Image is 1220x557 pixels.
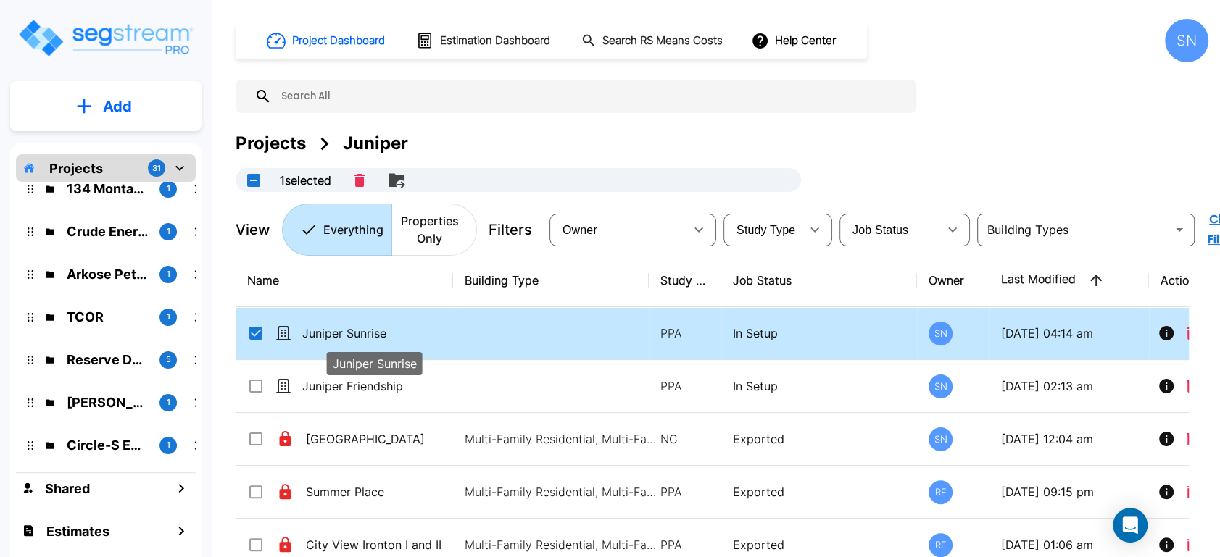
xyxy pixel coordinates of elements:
[929,480,953,504] div: RF
[1169,219,1190,240] button: Open
[236,130,306,156] div: Projects
[989,254,1149,307] th: Last Modified
[1152,424,1181,453] button: Info
[660,536,710,553] p: PPA
[67,307,148,327] p: TCOR
[489,219,532,240] p: Filters
[852,224,908,236] span: Job Status
[733,536,905,553] p: Exported
[17,17,194,59] img: Logo
[1113,508,1148,543] div: Open Intercom Messenger
[748,27,842,54] button: Help Center
[302,324,447,342] p: Juniper Sunrise
[282,204,392,256] button: Everything
[440,33,550,49] h1: Estimation Dashboard
[453,254,649,307] th: Building Type
[292,33,385,49] h1: Project Dashboard
[602,33,723,49] h1: Search RS Means Costs
[302,377,447,395] p: Juniper Friendship
[306,536,451,553] p: City View Ironton I and II
[660,324,710,342] p: PPA
[349,168,370,193] button: Delete
[67,350,148,369] p: Reserve Development
[306,430,451,448] p: [GEOGRAPHIC_DATA]
[929,427,953,451] div: SN
[576,27,731,55] button: Search RS Means Costs
[721,254,917,307] th: Job Status
[167,311,170,323] p: 1
[239,166,268,195] button: UnSelectAll
[660,483,710,501] p: PPA
[660,377,710,395] p: PPA
[236,254,453,307] th: Name
[1001,324,1137,342] p: [DATE] 04:14 am
[236,219,270,240] p: View
[67,179,148,198] p: 134 Montague
[552,209,684,250] div: Select
[49,159,103,178] p: Projects
[1181,372,1203,401] button: Delete
[465,430,660,448] p: Multi-Family Residential, Multi-Family Residential, Multi-Family Residential, Multi-Family Reside...
[1152,319,1181,348] button: Info
[1181,424,1203,453] button: Delete
[733,430,905,448] p: Exported
[67,393,148,412] p: Knott HN TN, LLC
[167,396,170,409] p: 1
[917,254,989,307] th: Owner
[649,254,721,307] th: Study Type
[733,483,905,501] p: Exported
[67,264,148,284] p: Arkose Petroleum
[167,183,170,195] p: 1
[167,268,170,280] p: 1
[343,130,408,156] div: Juniper
[306,483,451,501] p: Summer Place
[1001,377,1137,395] p: [DATE] 02:13 am
[10,85,202,127] button: Add
[842,209,938,250] div: Select
[726,209,800,250] div: Select
[736,224,795,236] span: Study Type
[929,322,953,345] div: SN
[67,222,148,241] p: Crude Energy
[1181,319,1203,348] button: Delete
[929,374,953,398] div: SN
[167,225,170,238] p: 1
[166,353,171,366] p: 5
[391,204,477,256] button: Properties Only
[382,166,411,195] button: Move
[280,172,331,189] p: 1 selected
[660,430,710,448] p: NC
[167,439,170,451] p: 1
[400,212,459,247] p: Properties Only
[45,479,90,498] h1: Shared
[152,162,161,175] p: 31
[272,80,909,113] input: Search All
[1001,430,1137,448] p: [DATE] 12:04 am
[1152,477,1181,506] button: Info
[929,533,953,557] div: RF
[1165,19,1208,62] div: SN
[982,219,1166,240] input: Building Types
[465,483,660,501] p: Multi-Family Residential, Multi-Family Residential, Multi-Family Residential, Multi-Family Reside...
[1001,483,1137,501] p: [DATE] 09:15 pm
[282,204,477,256] div: Platform
[67,435,148,455] p: Circle-S Energy
[103,96,132,117] p: Add
[1181,477,1203,506] button: Delete
[261,25,393,56] button: Project Dashboard
[733,377,905,395] p: In Setup
[410,25,558,56] button: Estimation Dashboard
[1001,536,1137,553] p: [DATE] 01:06 am
[46,522,109,541] h1: Estimates
[333,355,417,372] p: Juniper Sunrise
[465,536,660,553] p: Multi-Family Residential, Multi-Family Residential, Multi-Family Residential, Multi-Family Reside...
[1152,372,1181,401] button: Info
[323,221,383,238] p: Everything
[733,324,905,342] p: In Setup
[563,224,597,236] span: Owner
